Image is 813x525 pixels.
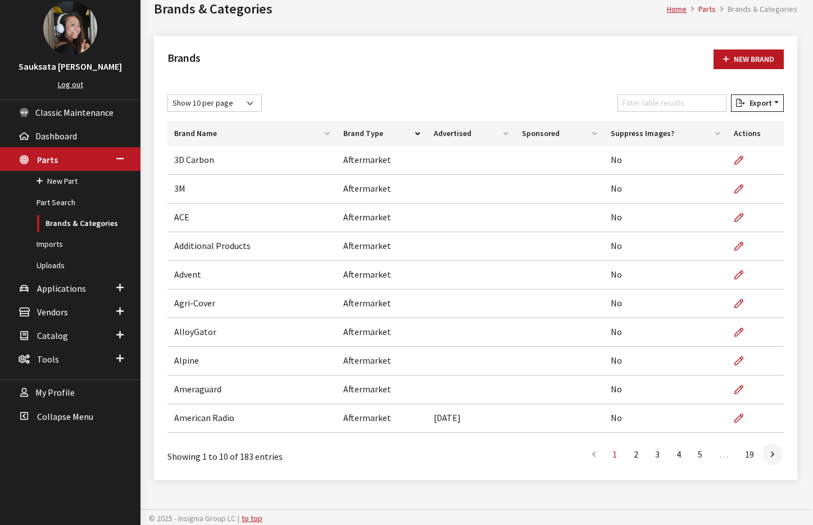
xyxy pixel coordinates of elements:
span: Export [745,98,772,108]
span: Parts [37,154,58,165]
span: Aftermarket [343,269,391,280]
span: No [611,269,622,280]
a: 1 [605,443,625,465]
th: Brand Name: activate to sort column ascending [167,121,337,146]
span: No [611,326,622,337]
span: Aftermarket [343,383,391,395]
a: New Brand [714,49,784,69]
a: Edit Brand [734,404,753,432]
span: Collapse Menu [37,411,93,422]
span: Catalog [37,330,68,341]
td: Advent [167,261,337,289]
td: [DATE] [427,404,515,433]
th: Actions [727,121,784,146]
td: 3D Carbon [167,146,337,175]
span: Aftermarket [343,211,391,223]
a: Edit Brand [734,318,753,346]
span: Aftermarket [343,297,391,309]
td: AlloyGator [167,318,337,347]
span: No [611,154,622,165]
img: Sauksata Ozment [43,1,97,55]
h2: Brands [165,49,203,66]
td: Alpine [167,347,337,375]
a: Edit Brand [734,146,753,174]
a: Edit Brand [734,175,753,203]
button: Export [731,94,784,112]
a: Edit Brand [734,375,753,404]
a: Edit Brand [734,232,753,260]
input: Filter table results [617,94,726,112]
a: 19 [737,443,762,465]
td: Ameraguard [167,375,337,404]
a: 3 [647,443,667,465]
td: Agri-Cover [167,289,337,318]
span: Aftermarket [343,355,391,366]
span: Dashboard [35,130,77,142]
span: No [611,383,622,395]
td: 3M [167,175,337,203]
span: | [238,513,239,523]
a: Log out [58,79,83,89]
div: Showing 1 to 10 of 183 entries [167,442,416,463]
span: No [611,297,622,309]
a: 2 [626,443,646,465]
span: Tools [37,354,59,365]
td: American Radio [167,404,337,433]
a: to top [242,513,262,523]
a: Edit Brand [734,261,753,289]
span: Aftermarket [343,326,391,337]
span: © 2025 - Insignia Group LC [149,513,235,523]
th: Sponsored: activate to sort column ascending [515,121,604,146]
span: Classic Maintenance [35,107,113,118]
span: No [611,240,622,251]
a: Home [667,4,687,14]
span: My Profile [35,387,75,399]
span: No [611,355,622,366]
span: No [611,211,622,223]
span: Vendors [37,306,68,318]
td: ACE [167,203,337,232]
span: Aftermarket [343,240,391,251]
a: Edit Brand [734,347,753,375]
a: Edit Brand [734,289,753,318]
th: Suppress Images?: activate to sort column ascending [604,121,728,146]
span: Applications [37,283,86,294]
a: 5 [690,443,710,465]
span: No [611,183,622,194]
th: Advertised: activate to sort column ascending [427,121,515,146]
h3: Sauksata [PERSON_NAME] [11,60,129,73]
a: 4 [669,443,689,465]
li: Parts [687,3,716,15]
span: No [611,412,622,423]
th: Brand Type: activate to sort column descending [337,121,428,146]
a: Edit Brand [734,203,753,232]
li: Brands & Categories [716,3,797,15]
td: Additional Products [167,232,337,261]
span: Aftermarket [343,412,391,423]
span: Aftermarket [343,183,391,194]
span: Aftermarket [343,154,391,165]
